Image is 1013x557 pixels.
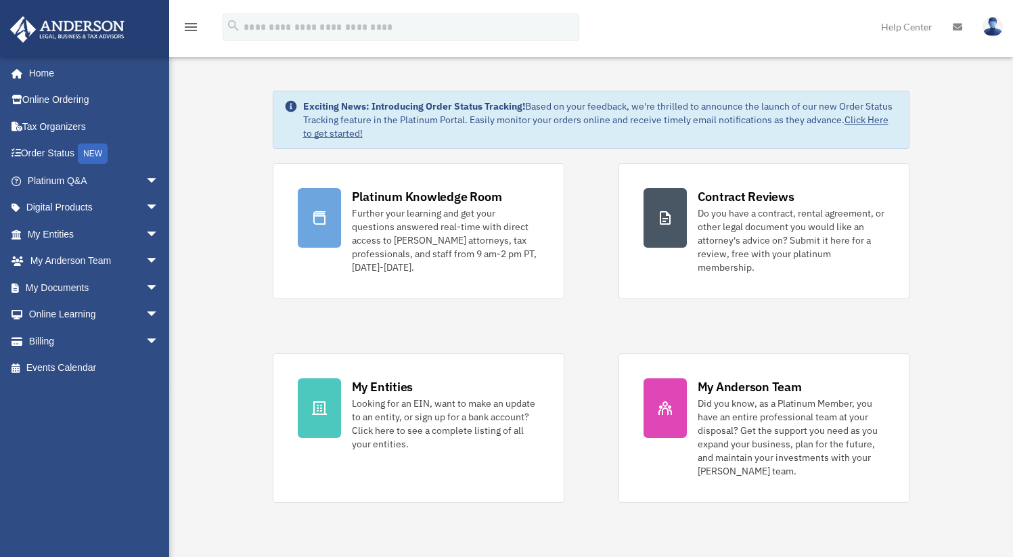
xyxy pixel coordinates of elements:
[183,24,199,35] a: menu
[9,274,179,301] a: My Documentsarrow_drop_down
[352,397,539,451] div: Looking for an EIN, want to make an update to an entity, or sign up for a bank account? Click her...
[226,18,241,33] i: search
[9,87,179,114] a: Online Ordering
[352,188,502,205] div: Platinum Knowledge Room
[618,163,910,299] a: Contract Reviews Do you have a contract, rental agreement, or other legal document you would like...
[303,99,899,140] div: Based on your feedback, we're thrilled to announce the launch of our new Order Status Tracking fe...
[9,60,173,87] a: Home
[9,113,179,140] a: Tax Organizers
[9,140,179,168] a: Order StatusNEW
[183,19,199,35] i: menu
[145,274,173,302] span: arrow_drop_down
[145,194,173,222] span: arrow_drop_down
[145,328,173,355] span: arrow_drop_down
[145,167,173,195] span: arrow_drop_down
[698,206,885,274] div: Do you have a contract, rental agreement, or other legal document you would like an attorney's ad...
[9,328,179,355] a: Billingarrow_drop_down
[9,248,179,275] a: My Anderson Teamarrow_drop_down
[145,248,173,275] span: arrow_drop_down
[145,221,173,248] span: arrow_drop_down
[698,378,802,395] div: My Anderson Team
[6,16,129,43] img: Anderson Advisors Platinum Portal
[303,100,525,112] strong: Exciting News: Introducing Order Status Tracking!
[9,221,179,248] a: My Entitiesarrow_drop_down
[273,353,564,503] a: My Entities Looking for an EIN, want to make an update to an entity, or sign up for a bank accoun...
[273,163,564,299] a: Platinum Knowledge Room Further your learning and get your questions answered real-time with dire...
[9,301,179,328] a: Online Learningarrow_drop_down
[698,188,794,205] div: Contract Reviews
[352,378,413,395] div: My Entities
[9,194,179,221] a: Digital Productsarrow_drop_down
[352,206,539,274] div: Further your learning and get your questions answered real-time with direct access to [PERSON_NAM...
[618,353,910,503] a: My Anderson Team Did you know, as a Platinum Member, you have an entire professional team at your...
[9,355,179,382] a: Events Calendar
[9,167,179,194] a: Platinum Q&Aarrow_drop_down
[145,301,173,329] span: arrow_drop_down
[983,17,1003,37] img: User Pic
[698,397,885,478] div: Did you know, as a Platinum Member, you have an entire professional team at your disposal? Get th...
[303,114,888,139] a: Click Here to get started!
[78,143,108,164] div: NEW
